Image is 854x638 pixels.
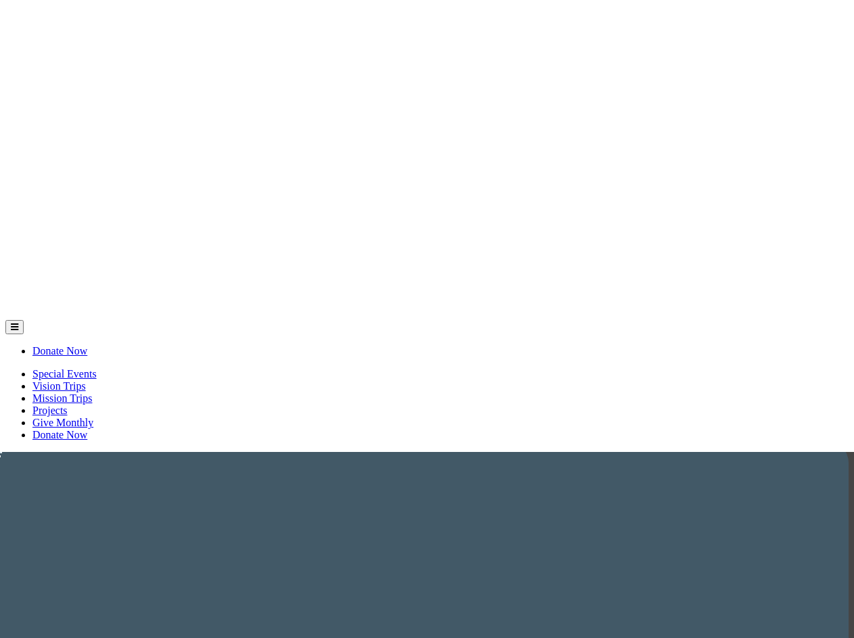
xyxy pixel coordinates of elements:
a: Vision Trips [32,380,86,392]
a: Special Events [32,368,97,380]
a: Give Monthly [32,417,93,428]
a: Projects [32,405,68,416]
a: Donate Now [32,345,87,357]
a: Donate Now [32,429,87,440]
a: Mission Trips [32,392,93,404]
img: Builders International [5,5,849,317]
